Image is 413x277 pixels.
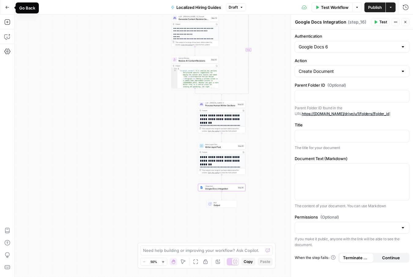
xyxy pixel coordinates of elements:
[295,236,409,248] p: If you make it public, anyone with the link will be able to see the document.
[320,214,339,220] span: (Optional)
[364,2,385,12] button: Publish
[19,5,35,11] div: Go Back
[221,175,222,184] g: Edge from step_19 to step_16
[348,19,366,25] span: ( step_16 )
[200,186,203,189] img: Instagram%20post%20-%201%201.png
[150,259,157,264] span: 50%
[175,65,214,67] div: Output
[179,17,210,21] span: Generate Content Revision Suggestions
[238,144,244,147] div: Step 19
[179,15,210,18] span: LLM · [PERSON_NAME] 3.5 Sonnet
[299,44,398,50] input: Google Docs 6
[295,145,409,151] p: The title for your document
[175,23,214,25] div: Output
[382,255,400,261] span: Continue
[205,145,236,148] span: Write Liquid Text
[238,186,244,189] div: Step 16
[237,103,244,106] div: Step 23
[295,155,409,162] label: Document Text (Markdown)
[295,82,409,88] label: Parent Folder ID
[258,258,273,266] button: Paste
[171,56,219,88] div: Human ReviewReview AI Content RevisionsStep 14Output{ "original_content":"I'll analyze key sectio...
[221,133,222,142] g: Edge from step_23 to step_19
[202,169,244,174] div: This output is too large & has been abbreviated for review. to view the full content.
[205,185,236,187] span: Integration
[211,58,217,61] div: Step 14
[379,19,387,25] span: Test
[295,58,409,64] label: Action
[295,33,409,39] label: Authentication
[181,44,193,46] span: Copy the output
[321,4,348,10] span: Test Workflow
[205,187,236,190] span: Google Docs Integration
[208,172,219,174] span: Copy the output
[171,68,178,70] div: 1
[214,204,234,207] span: Output
[371,18,390,26] button: Test
[205,143,236,146] span: Write Liquid Text
[226,3,246,11] button: Draft
[327,82,346,88] span: (Optional)
[295,19,346,25] textarea: Google Docs Integration
[221,191,222,200] g: Edge from step_16 to end
[260,259,270,264] span: Paste
[202,127,244,132] div: This output is too large & has been abbreviated for review. to view the full content.
[171,14,219,47] div: LLM · [PERSON_NAME] 3.5 SonnetGenerate Content Revision SuggestionsStep 13Output**** **** **** **...
[175,41,217,46] div: This output is too large & has been abbreviated for review. to view the full content.
[211,17,217,19] div: Step 13
[299,68,398,74] input: Create Document
[343,255,370,261] span: Terminate Workflow
[198,184,245,191] div: IntegrationGoogle Docs IntegrationStep 16
[205,104,236,107] span: Process Human Writer Sections
[179,59,210,62] span: Review AI Content Revisions
[244,259,253,264] span: Copy
[195,88,222,95] g: Edge from step_14 to step_12-conditional-end
[295,105,409,117] p: Parent Folder ID found in the URL ]
[205,102,236,104] span: LLM · [PERSON_NAME] 4
[202,109,241,112] div: Output
[202,151,241,153] div: Output
[229,5,238,10] span: Draft
[167,2,225,12] button: Localized Hiring Guides
[368,4,382,10] span: Publish
[175,68,177,70] span: Toggle code folding, rows 1 through 3
[176,4,221,10] span: Localized Hiring Guides
[214,201,234,204] span: End
[295,122,409,128] label: Title
[295,255,336,260] a: When the step fails:
[241,258,255,266] button: Copy
[295,203,409,209] p: The content of your document. You can use Markdown
[208,130,219,132] span: Copy the output
[374,253,408,263] button: Continue
[302,111,389,116] a: https://[DOMAIN_NAME]/drive/u/1/folders/[folder_id
[198,200,245,208] div: EndOutput
[295,214,409,220] label: Permissions
[222,5,249,95] g: Edge from step_12 to step_12-conditional-end
[179,57,210,59] span: Human Review
[312,2,352,12] button: Test Workflow
[221,95,222,100] g: Edge from step_12-conditional-end to step_23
